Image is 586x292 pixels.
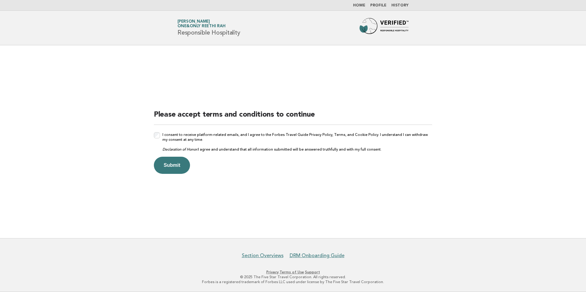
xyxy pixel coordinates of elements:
a: DRM Onboarding Guide [290,253,344,259]
img: Forbes Travel Guide [360,18,409,38]
p: · · [105,270,481,275]
a: History [391,4,409,7]
a: [PERSON_NAME]One&Only Reethi Rah [177,20,225,28]
label: I consent to receive platform-related emails, and I agree to the Forbes Travel Guide Privacy Poli... [162,132,432,152]
h2: Please accept terms and conditions to continue [154,110,432,125]
a: Privacy [266,270,279,274]
p: © 2025 The Five Star Travel Corporation. All rights reserved. [105,275,481,279]
em: Declaration of Honor: [162,147,198,152]
p: Forbes is a registered trademark of Forbes LLC used under license by The Five Star Travel Corpora... [105,279,481,284]
a: Support [305,270,320,274]
button: Submit [154,157,190,174]
a: Profile [370,4,386,7]
a: Terms of Use [280,270,304,274]
h1: Responsible Hospitality [177,20,240,36]
span: One&Only Reethi Rah [177,24,225,28]
a: Section Overviews [242,253,283,259]
a: Home [353,4,365,7]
